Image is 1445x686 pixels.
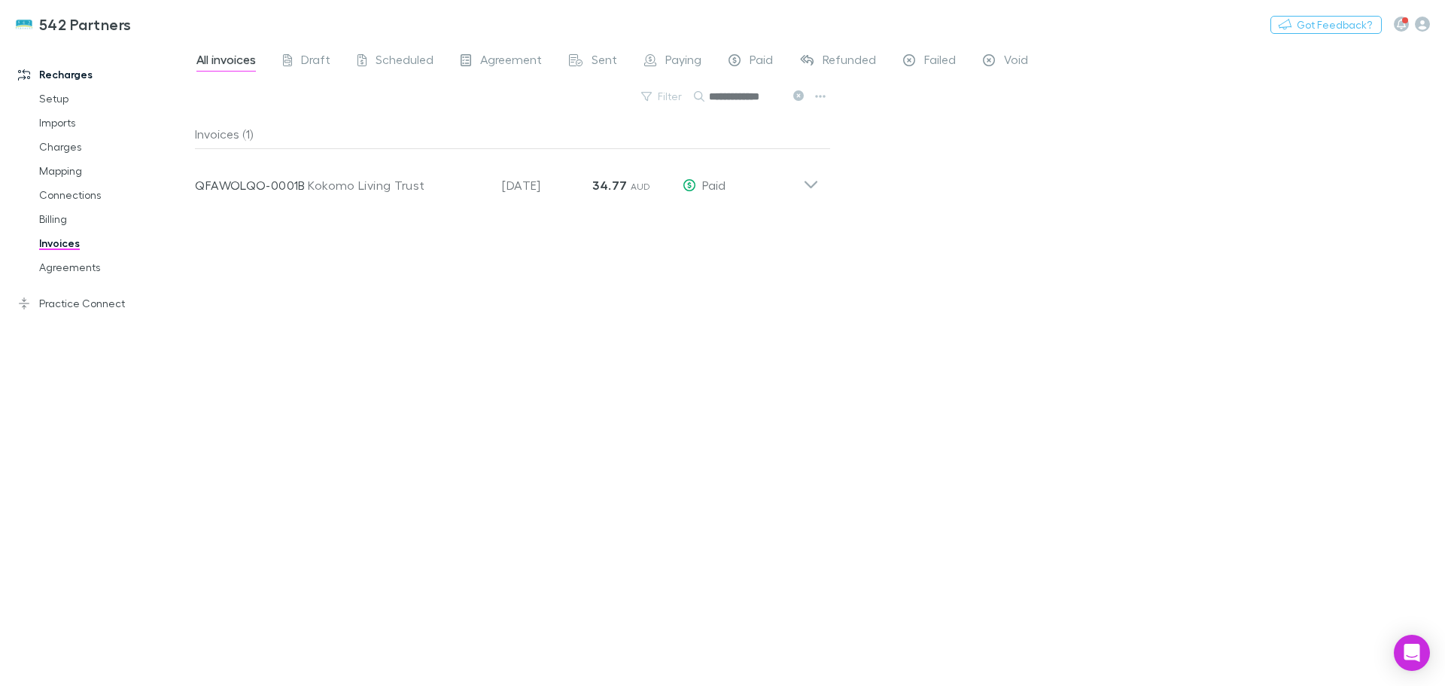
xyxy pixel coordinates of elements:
span: Sent [592,52,617,72]
a: Charges [24,135,203,159]
span: Refunded [823,52,876,72]
a: Practice Connect [3,291,203,316]
div: QFAWOLQO-0001BKokomo Living Trust[DATE]34.77 AUDPaid [183,149,831,209]
p: QFAWOLQO-0001B [195,176,308,194]
h3: 542 Partners [39,15,132,33]
span: All invoices [196,52,256,72]
span: Draft [301,52,330,72]
span: Failed [924,52,956,72]
span: Scheduled [376,52,433,72]
span: Paid [750,52,773,72]
a: Recharges [3,63,203,87]
span: Agreement [480,52,542,72]
strong: 34.77 [592,178,627,193]
button: Filter [634,87,691,105]
div: Kokomo Living Trust [308,176,487,194]
img: 542 Partners's Logo [15,15,33,33]
span: Paid [702,178,726,192]
a: 542 Partners [6,6,141,42]
a: Agreements [24,255,203,279]
span: Paying [665,52,701,72]
a: Billing [24,207,203,231]
p: [DATE] [502,176,592,194]
button: Got Feedback? [1270,16,1382,34]
a: Imports [24,111,203,135]
a: Mapping [24,159,203,183]
a: Connections [24,183,203,207]
span: Void [1004,52,1028,72]
div: Open Intercom Messenger [1394,635,1430,671]
a: Setup [24,87,203,111]
span: AUD [631,181,651,192]
a: Invoices [24,231,203,255]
